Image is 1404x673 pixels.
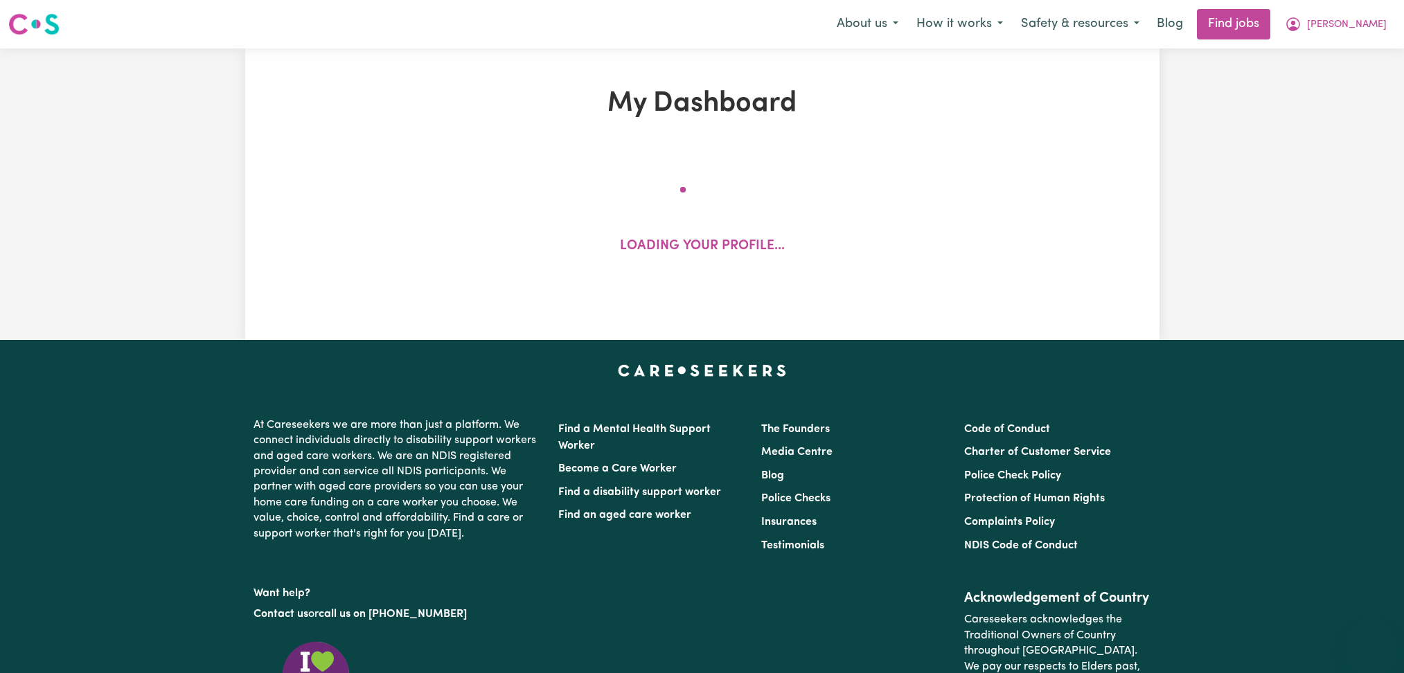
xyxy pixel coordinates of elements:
iframe: Button to launch messaging window [1349,618,1393,662]
img: Careseekers logo [8,12,60,37]
a: NDIS Code of Conduct [964,540,1078,551]
a: Find a Mental Health Support Worker [558,424,711,451]
p: Want help? [254,580,542,601]
a: Testimonials [761,540,824,551]
button: My Account [1276,10,1396,39]
a: Protection of Human Rights [964,493,1105,504]
a: Find a disability support worker [558,487,721,498]
a: Police Check Policy [964,470,1061,481]
a: Insurances [761,517,817,528]
button: Safety & resources [1012,10,1148,39]
a: Find an aged care worker [558,510,691,521]
a: call us on [PHONE_NUMBER] [319,609,467,620]
p: At Careseekers we are more than just a platform. We connect individuals directly to disability su... [254,412,542,547]
h1: My Dashboard [406,87,999,120]
a: The Founders [761,424,830,435]
a: Careseekers logo [8,8,60,40]
a: Careseekers home page [618,365,786,376]
a: Media Centre [761,447,833,458]
span: [PERSON_NAME] [1307,17,1387,33]
a: Become a Care Worker [558,463,677,474]
a: Code of Conduct [964,424,1050,435]
a: Blog [761,470,784,481]
a: Blog [1148,9,1191,39]
button: How it works [907,10,1012,39]
a: Find jobs [1197,9,1270,39]
h2: Acknowledgement of Country [964,590,1150,607]
a: Contact us [254,609,308,620]
a: Charter of Customer Service [964,447,1111,458]
p: or [254,601,542,627]
a: Police Checks [761,493,830,504]
p: Loading your profile... [620,237,785,257]
button: About us [828,10,907,39]
a: Complaints Policy [964,517,1055,528]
